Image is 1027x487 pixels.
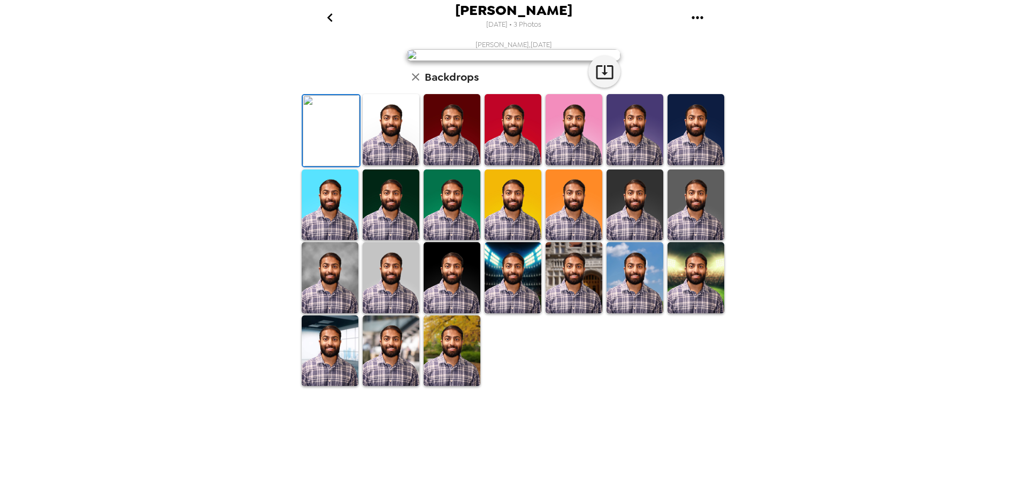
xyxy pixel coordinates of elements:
h6: Backdrops [425,68,479,86]
span: [PERSON_NAME] [455,3,572,18]
img: Original [303,95,359,166]
span: [PERSON_NAME] , [DATE] [476,40,552,49]
img: user [407,49,620,61]
span: [DATE] • 3 Photos [486,18,541,32]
